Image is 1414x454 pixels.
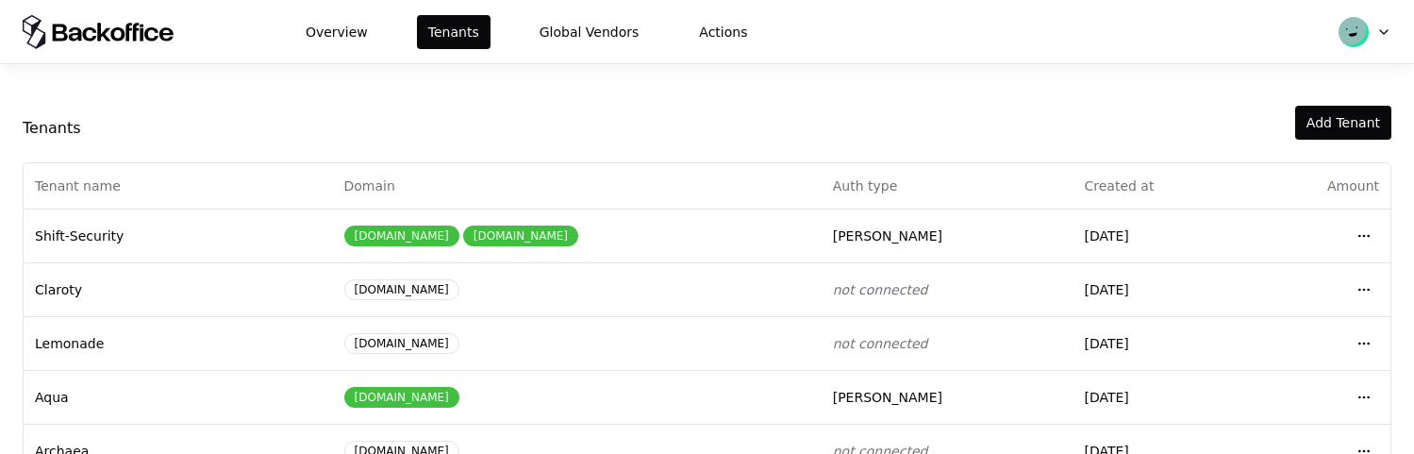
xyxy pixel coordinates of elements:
[333,163,822,209] th: Domain
[24,163,333,209] th: Tenant name
[344,333,459,354] div: [DOMAIN_NAME]
[344,226,459,246] div: [DOMAIN_NAME]
[1073,262,1248,316] td: [DATE]
[344,279,459,300] div: [DOMAIN_NAME]
[833,228,942,244] span: [PERSON_NAME]
[1073,370,1248,424] td: [DATE]
[24,262,333,316] td: Claroty
[833,390,942,405] span: [PERSON_NAME]
[463,226,578,246] div: [DOMAIN_NAME]
[294,15,379,49] button: Overview
[1073,316,1248,370] td: [DATE]
[1295,106,1391,140] button: Add Tenant
[24,209,333,262] td: Shift-Security
[1249,163,1390,209] th: Amount
[833,282,928,297] span: not connected
[1073,209,1248,262] td: [DATE]
[1073,163,1248,209] th: Created at
[24,370,333,424] td: Aqua
[833,336,928,351] span: not connected
[24,316,333,370] td: Lemonade
[417,15,491,49] button: Tenants
[528,15,651,49] button: Global Vendors
[688,15,758,49] button: Actions
[23,117,81,140] div: Tenants
[344,387,459,408] div: [DOMAIN_NAME]
[822,163,1073,209] th: Auth type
